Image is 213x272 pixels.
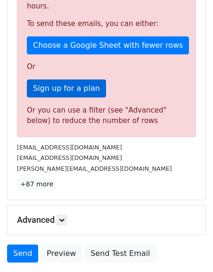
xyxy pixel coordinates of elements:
div: Or you can use a filter (see "Advanced" below) to reduce the number of rows [27,105,186,126]
small: [EMAIL_ADDRESS][DOMAIN_NAME] [17,154,122,161]
small: [EMAIL_ADDRESS][DOMAIN_NAME] [17,144,122,151]
h5: Advanced [17,215,196,225]
a: +87 more [17,178,57,190]
a: Sign up for a plan [27,79,106,97]
small: [PERSON_NAME][EMAIL_ADDRESS][DOMAIN_NAME] [17,165,172,172]
p: To send these emails, you can either: [27,19,186,29]
p: Or [27,62,186,72]
a: Send [7,245,38,263]
a: Choose a Google Sheet with fewer rows [27,36,189,54]
iframe: Chat Widget [166,227,213,272]
div: チャットウィジェット [166,227,213,272]
a: Preview [41,245,82,263]
a: Send Test Email [84,245,156,263]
